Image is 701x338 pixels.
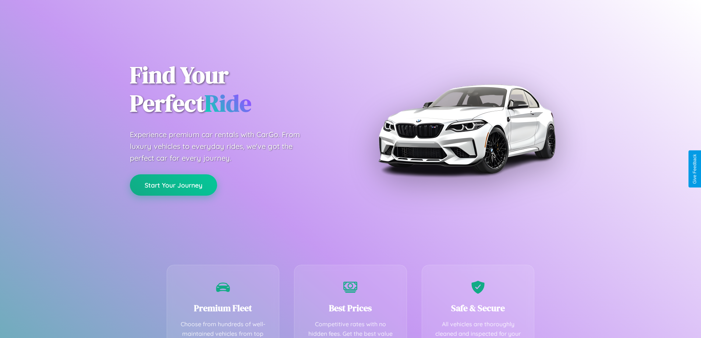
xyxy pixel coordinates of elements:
img: Premium BMW car rental vehicle [375,37,559,221]
h3: Premium Fleet [178,302,268,314]
h3: Best Prices [305,302,396,314]
button: Start Your Journey [130,174,217,196]
h3: Safe & Secure [433,302,523,314]
span: Ride [205,87,251,119]
p: Experience premium car rentals with CarGo. From luxury vehicles to everyday rides, we've got the ... [130,129,314,164]
div: Give Feedback [692,154,697,184]
h1: Find Your Perfect [130,61,340,118]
